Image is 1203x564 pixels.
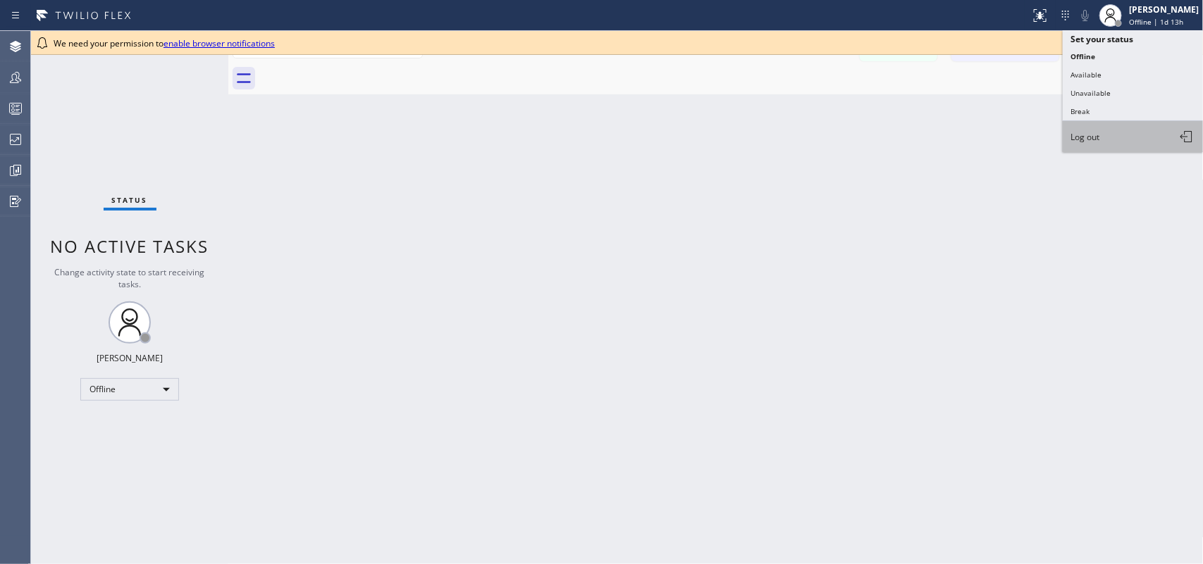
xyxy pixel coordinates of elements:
[80,378,179,401] div: Offline
[1075,6,1095,25] button: Mute
[55,266,205,290] span: Change activity state to start receiving tasks.
[54,37,275,49] span: We need your permission to
[164,37,275,49] a: enable browser notifications
[1129,4,1199,15] div: [PERSON_NAME]
[112,195,148,205] span: Status
[1129,17,1183,27] span: Offline | 1d 13h
[97,352,163,364] div: [PERSON_NAME]
[51,234,209,258] span: No active tasks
